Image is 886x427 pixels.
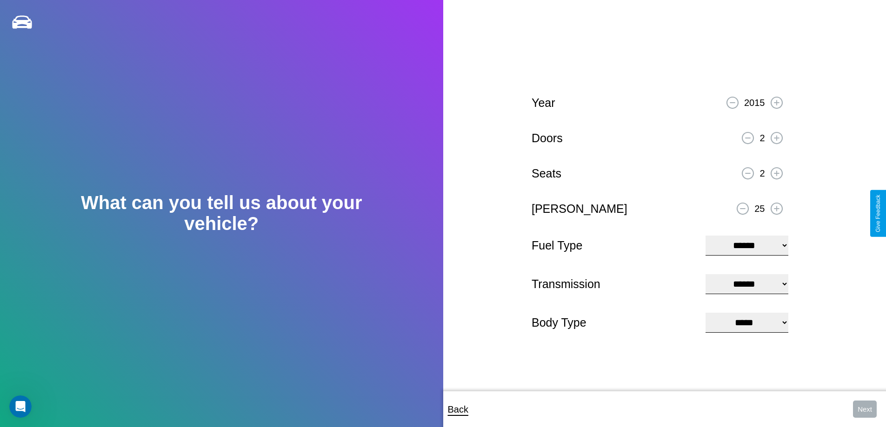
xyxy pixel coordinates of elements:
[875,195,881,232] div: Give Feedback
[532,128,563,149] p: Doors
[532,235,696,256] p: Fuel Type
[532,163,561,184] p: Seats
[754,200,765,217] p: 25
[448,401,468,418] p: Back
[759,165,765,182] p: 2
[853,401,877,418] button: Next
[532,312,696,333] p: Body Type
[44,192,399,234] h2: What can you tell us about your vehicle?
[759,130,765,146] p: 2
[9,395,32,418] iframe: Intercom live chat
[532,274,696,295] p: Transmission
[744,94,765,111] p: 2015
[532,92,555,113] p: Year
[532,198,627,219] p: [PERSON_NAME]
